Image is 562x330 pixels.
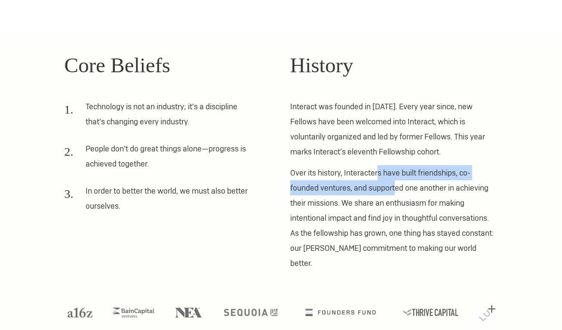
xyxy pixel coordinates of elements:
[290,99,498,159] p: Interact was founded in [DATE]. Every year since, new Fellows have been welcomed into Interact, w...
[68,308,92,318] img: A16Z logo
[290,165,498,271] p: Over its history, Interacters have built friendships, co-founded ventures, and supported one anot...
[64,99,254,135] li: Technology is not an industry; it’s a discipline that’s changing every industry.
[305,309,375,316] img: Founders Fund logo
[64,183,254,219] li: In order to better the world, we must also better ourselves.
[224,309,278,316] img: Sequoia logo
[113,308,154,318] img: Bain Capital Ventures logo
[479,305,496,321] img: Lux Capital logo
[290,49,498,81] h2: History
[403,309,458,316] img: Thrive Capital logo
[64,141,254,177] li: People don’t do great things alone—progress is achieved together.
[64,49,272,81] h2: Core Beliefs
[175,308,202,318] img: NEA logo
